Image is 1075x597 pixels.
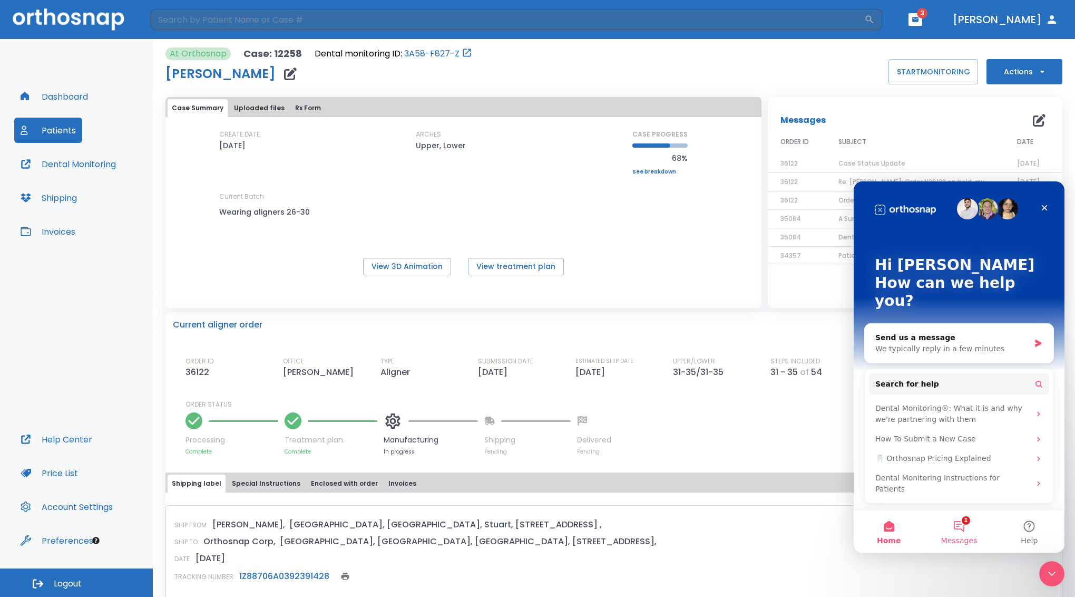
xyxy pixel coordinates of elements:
input: Search by Patient Name or Case # [151,9,864,30]
button: STARTMONITORING [888,59,978,84]
p: UPPER/LOWER [673,357,715,366]
p: Orthosnap Corp, [203,535,276,548]
p: OFFICE [283,357,304,366]
span: A Summary of your Treatment [838,214,938,223]
button: Dental Monitoring [14,151,122,177]
button: Enclosed with order [307,475,382,493]
p: ORDER STATUS [185,400,1055,409]
p: ARCHES [416,130,441,139]
p: of [800,366,809,379]
p: Wearing aligners 26-30 [219,206,314,218]
p: Delivered [577,435,611,446]
p: Complete [285,448,377,456]
span: DATE [1017,137,1033,147]
p: At Orthosnap [170,47,227,60]
p: 31-35/31-35 [673,366,728,379]
span: 35084 [780,214,801,223]
p: SHIP TO: [174,537,199,547]
p: Treatment plan [285,435,377,446]
p: CREATE DATE [219,130,260,139]
span: 34357 [780,251,801,260]
p: TRACKING NUMBER: [174,572,235,582]
p: [PERSON_NAME], [212,518,285,531]
span: 36122 [780,177,798,186]
div: tabs [168,99,759,117]
a: 3A58-F827-Z [404,47,460,60]
span: ORDER ID [780,137,809,147]
button: Shipping [14,185,83,210]
span: [DATE] [1017,159,1040,168]
iframe: Intercom live chat [854,181,1064,553]
p: 36122 [185,366,213,379]
p: Current Batch [219,192,314,201]
p: 54 [811,366,822,379]
p: Processing [185,435,278,446]
p: Messages [780,114,826,127]
p: Dental monitoring ID: [315,47,402,60]
p: 31 - 35 [770,366,798,379]
p: [DATE] [196,552,225,565]
button: View 3D Animation [363,258,451,275]
span: Order N36122 on hold, awaiting new impressions! [838,196,996,205]
a: Preferences [14,528,100,553]
p: [GEOGRAPHIC_DATA], [GEOGRAPHIC_DATA], [GEOGRAPHIC_DATA], [STREET_ADDRESS], [280,535,657,548]
p: ORDER ID [185,357,213,366]
a: Price List [14,460,84,486]
button: Dashboard [14,84,94,109]
span: SUBJECT [838,137,866,147]
span: 36122 [780,196,798,205]
p: Aligner [380,366,414,379]
span: [DATE] [1017,177,1040,186]
p: SUBMISSION DATE [478,357,533,366]
span: 35084 [780,233,801,242]
button: Uploaded files [230,99,289,117]
p: Shipping [484,435,571,446]
p: [DATE] [219,139,246,152]
button: Rx Form [291,99,325,117]
h1: [PERSON_NAME] [165,68,276,80]
p: Current aligner order [173,319,262,331]
span: DentalMonitoring Late Scan: 1 to 2 Weeks Notification [838,233,1011,242]
p: [PERSON_NAME] [283,366,358,379]
p: Complete [185,448,278,456]
p: [GEOGRAPHIC_DATA], [GEOGRAPHIC_DATA], Stuart, [STREET_ADDRESS] , [289,518,602,531]
span: Logout [54,578,82,590]
button: Actions [986,59,1062,84]
p: Manufacturing [384,435,478,446]
button: print [338,569,353,584]
p: In progress [384,448,478,456]
button: Account Settings [14,494,119,519]
p: 68% [632,152,688,165]
button: Special Instructions [228,475,305,493]
p: DATE: [174,554,191,564]
button: [PERSON_NAME] [949,10,1062,29]
span: Patient has 4 aligners left, please order next set! [838,251,998,260]
img: Orthosnap [13,8,124,30]
p: Case: 12258 [243,47,302,60]
p: CASE PROGRESS [632,130,688,139]
p: [DATE] [575,366,609,379]
p: ESTIMATED SHIP DATE [575,357,633,366]
p: SHIP FROM: [174,521,208,530]
iframe: Intercom live chat [1039,561,1064,586]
